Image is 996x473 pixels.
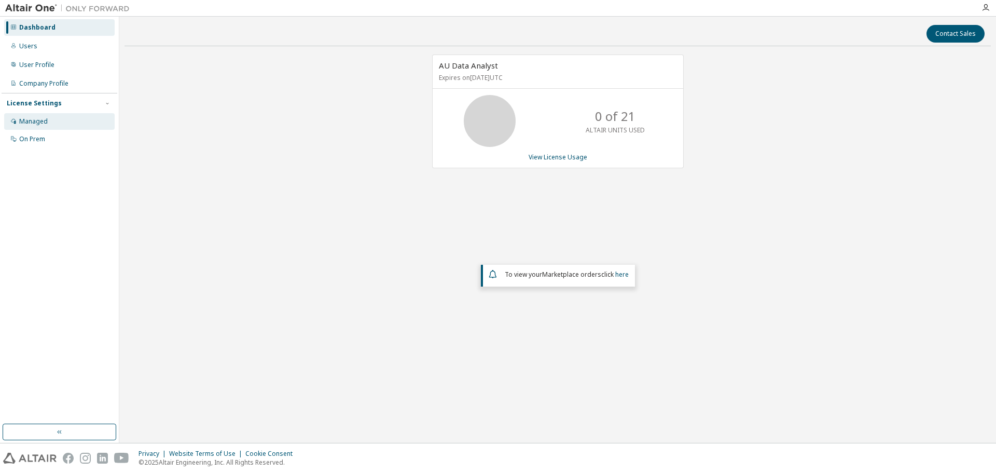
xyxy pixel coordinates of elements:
button: Contact Sales [926,25,985,43]
div: Website Terms of Use [169,450,245,458]
div: Users [19,42,37,50]
div: User Profile [19,61,54,69]
em: Marketplace orders [542,270,601,279]
img: facebook.svg [63,453,74,464]
span: To view your click [505,270,629,279]
div: Privacy [139,450,169,458]
p: Expires on [DATE] UTC [439,73,674,82]
div: Company Profile [19,79,68,88]
img: Altair One [5,3,135,13]
img: altair_logo.svg [3,453,57,464]
a: here [615,270,629,279]
img: instagram.svg [80,453,91,464]
img: youtube.svg [114,453,129,464]
p: © 2025 Altair Engineering, Inc. All Rights Reserved. [139,458,299,467]
div: On Prem [19,135,45,143]
p: ALTAIR UNITS USED [586,126,645,134]
span: AU Data Analyst [439,60,498,71]
div: Dashboard [19,23,56,32]
div: Cookie Consent [245,450,299,458]
img: linkedin.svg [97,453,108,464]
a: View License Usage [529,153,587,161]
p: 0 of 21 [595,107,635,125]
div: License Settings [7,99,62,107]
div: Managed [19,117,48,126]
